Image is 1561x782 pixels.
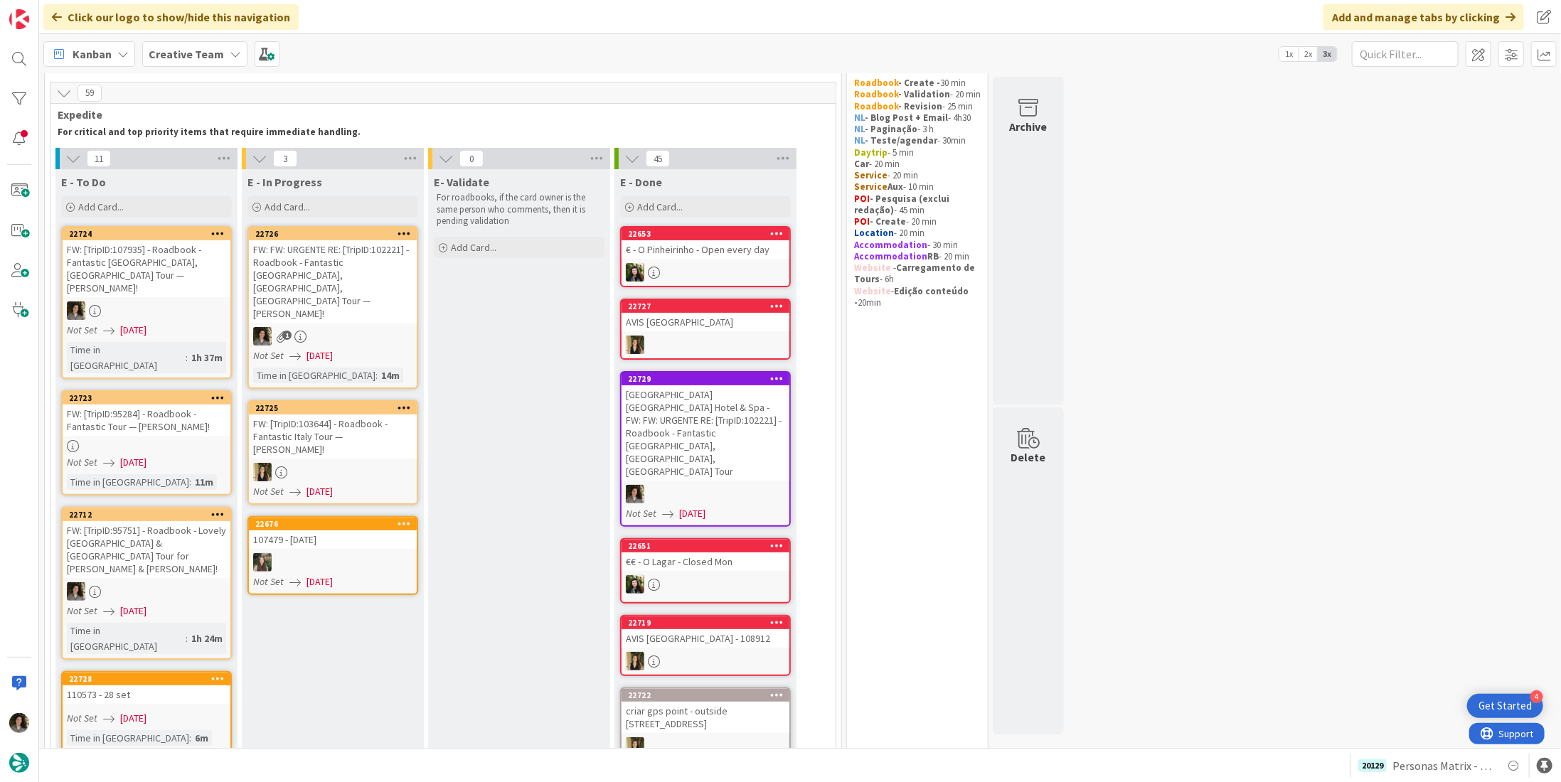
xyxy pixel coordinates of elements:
[854,193,870,205] strong: POI
[865,134,937,146] strong: - Teste/agendar
[854,262,891,274] strong: Website
[58,126,361,138] strong: For critical and top priority items that require immediate handling.
[58,107,818,122] span: Expedite
[626,652,644,670] img: SP
[854,239,927,251] strong: Accommodation
[63,521,230,578] div: FW: [TripID:95751] - Roadbook - Lovely [GEOGRAPHIC_DATA] & [GEOGRAPHIC_DATA] Tour for [PERSON_NAM...
[898,100,942,112] strong: - Revision
[854,135,981,146] p: - 30min
[9,713,29,733] img: MS
[622,227,789,259] div: 22653€ - O Pinheirinho - Open every day
[628,541,789,551] div: 22651
[1279,47,1299,61] span: 1x
[307,574,333,589] span: [DATE]
[249,327,417,346] div: MS
[1479,699,1532,713] div: Get Started
[628,229,789,239] div: 22653
[626,507,656,520] i: Not Set
[679,506,705,521] span: [DATE]
[282,331,292,340] span: 1
[854,89,981,100] p: - 20 min
[854,101,981,112] p: - 25 min
[61,507,232,660] a: 22712FW: [TripID:95751] - Roadbook - Lovely [GEOGRAPHIC_DATA] & [GEOGRAPHIC_DATA] Tour for [PERSO...
[854,262,977,285] strong: Carregamento de Tours
[69,393,230,403] div: 22723
[63,508,230,578] div: 22712FW: [TripID:95751] - Roadbook - Lovely [GEOGRAPHIC_DATA] & [GEOGRAPHIC_DATA] Tour for [PERSO...
[854,193,952,216] strong: - Pesquisa (exclui redação)
[888,181,903,193] strong: Aux
[854,77,898,89] strong: Roadbook
[622,652,789,670] div: SP
[63,673,230,704] div: 22728110573 - 28 set
[249,227,417,240] div: 22726
[854,159,981,170] p: - 20 min
[188,631,226,646] div: 1h 24m
[78,200,124,213] span: Add Card...
[620,226,791,287] a: 22653€ - O Pinheirinho - Open every dayBC
[30,2,65,19] span: Support
[628,301,789,311] div: 22727
[898,88,950,100] strong: - Validation
[61,390,232,496] a: 22723FW: [TripID:95284] - Roadbook - Fantastic Tour — [PERSON_NAME]!Not Set[DATE]Time in [GEOGRAP...
[9,753,29,773] img: avatar
[622,629,789,648] div: AVIS [GEOGRAPHIC_DATA] - 108912
[437,192,602,227] p: For roadbooks, if the card owner is the same person who comments, then it is pending validation
[67,604,97,617] i: Not Set
[63,240,230,297] div: FW: [TripID:107935] - Roadbook - Fantastic [GEOGRAPHIC_DATA], [GEOGRAPHIC_DATA] Tour — [PERSON_NA...
[186,350,188,365] span: :
[854,77,981,89] p: 30 min
[253,368,375,383] div: Time in [GEOGRAPHIC_DATA]
[622,240,789,259] div: € - O Pinheirinho - Open every day
[854,250,927,262] strong: Accommodation
[626,737,644,756] img: SP
[1011,449,1046,466] div: Delete
[67,474,189,490] div: Time in [GEOGRAPHIC_DATA]
[854,146,888,159] strong: Daytrip
[1392,757,1493,774] span: Personas Matrix - Definir Locations [GEOGRAPHIC_DATA]
[1299,47,1318,61] span: 2x
[898,77,940,89] strong: - Create -
[622,385,789,481] div: [GEOGRAPHIC_DATA] [GEOGRAPHIC_DATA] Hotel & Spa - FW: FW: URGENTE RE: [TripID:102221] - Roadbook ...
[459,150,484,167] span: 0
[1318,47,1337,61] span: 3x
[120,455,146,470] span: [DATE]
[626,485,644,503] img: MS
[622,689,789,733] div: 22722criar gps point - outside [STREET_ADDRESS]
[273,150,297,167] span: 3
[870,215,906,227] strong: - Create
[1358,759,1387,772] div: 20129
[67,623,186,654] div: Time in [GEOGRAPHIC_DATA]
[87,150,111,167] span: 11
[63,508,230,521] div: 22712
[249,553,417,572] div: IG
[854,286,981,309] p: - 20min
[620,299,791,360] a: 22727AVIS [GEOGRAPHIC_DATA]SP
[247,400,418,505] a: 22725FW: [TripID:103644] - Roadbook - Fantastic Italy Tour — [PERSON_NAME]!SPNot Set[DATE]
[1530,690,1543,703] div: 4
[63,582,230,601] div: MS
[622,616,789,648] div: 22719AVIS [GEOGRAPHIC_DATA] - 108912
[9,9,29,29] img: Visit kanbanzone.com
[626,263,644,282] img: BC
[265,200,310,213] span: Add Card...
[69,510,230,520] div: 22712
[63,227,230,240] div: 22724
[854,100,898,112] strong: Roadbook
[78,85,102,102] span: 59
[854,216,981,227] p: - 20 min
[249,530,417,549] div: 107479 - [DATE]
[854,262,981,286] p: - - 6h
[253,463,272,481] img: SP
[620,687,791,766] a: 22722criar gps point - outside [STREET_ADDRESS]SP
[854,193,981,217] p: - 45 min
[854,123,865,135] strong: NL
[1323,4,1524,30] div: Add and manage tabs by clicking
[854,251,981,262] p: - 20 min
[375,368,378,383] span: :
[451,241,496,254] span: Add Card...
[253,485,284,498] i: Not Set
[622,227,789,240] div: 22653
[620,371,791,527] a: 22729[GEOGRAPHIC_DATA] [GEOGRAPHIC_DATA] Hotel & Spa - FW: FW: URGENTE RE: [TripID:102221] - Road...
[622,373,789,481] div: 22729[GEOGRAPHIC_DATA] [GEOGRAPHIC_DATA] Hotel & Spa - FW: FW: URGENTE RE: [TripID:102221] - Road...
[854,169,888,181] strong: Service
